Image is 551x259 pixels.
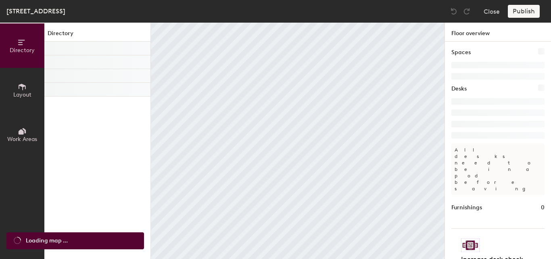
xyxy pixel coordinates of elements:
span: Layout [13,91,31,98]
h1: Spaces [451,48,471,57]
span: Work Areas [7,136,37,143]
div: [STREET_ADDRESS] [6,6,65,16]
h1: 0 [541,203,545,212]
span: Directory [10,47,35,54]
img: Redo [463,7,471,15]
canvas: Map [151,23,445,259]
img: Sticker logo [461,238,480,252]
h1: Furnishings [451,203,482,212]
h1: Desks [451,84,467,93]
button: Close [484,5,500,18]
h1: Directory [44,29,150,42]
h1: Floor overview [445,23,551,42]
p: All desks need to be in a pod before saving [451,143,545,195]
span: Loading map ... [26,236,68,245]
img: Undo [450,7,458,15]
